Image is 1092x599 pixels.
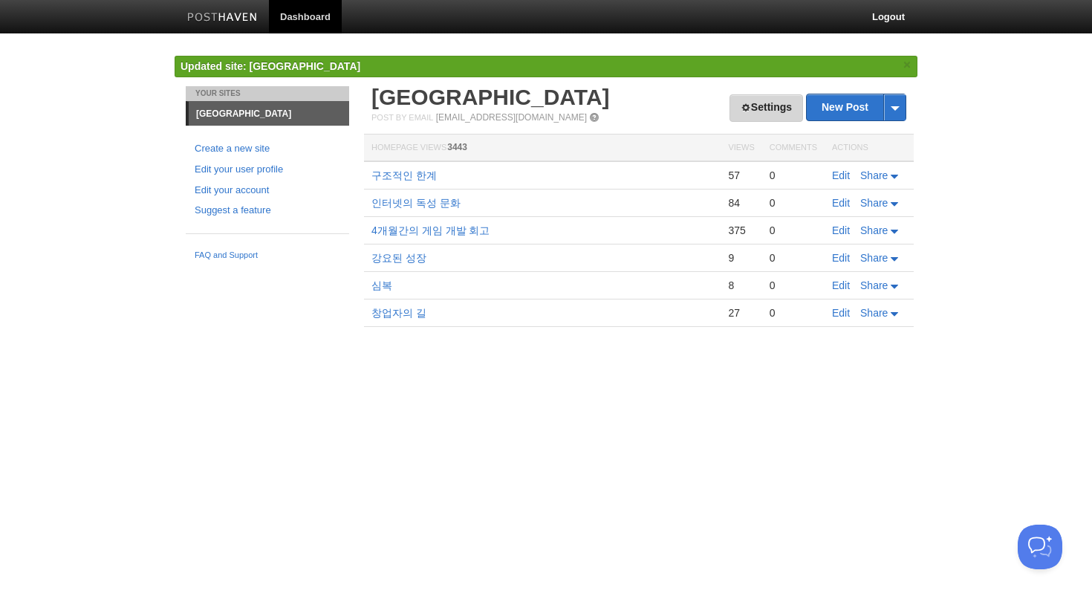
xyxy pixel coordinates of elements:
[770,279,817,292] div: 0
[181,60,360,72] span: Updated site: [GEOGRAPHIC_DATA]
[371,85,610,109] a: [GEOGRAPHIC_DATA]
[186,86,349,101] li: Your Sites
[728,279,754,292] div: 8
[860,279,888,291] span: Share
[860,307,888,319] span: Share
[807,94,906,120] a: New Post
[371,307,426,319] a: 창업자의 길
[770,169,817,182] div: 0
[762,135,825,162] th: Comments
[825,135,914,162] th: Actions
[860,197,888,209] span: Share
[195,249,340,262] a: FAQ and Support
[860,224,888,236] span: Share
[728,196,754,210] div: 84
[770,251,817,265] div: 0
[371,169,437,181] a: 구조적인 한계
[832,169,850,181] a: Edit
[371,252,426,264] a: 강요된 성장
[1018,525,1062,569] iframe: Help Scout Beacon - Open
[770,196,817,210] div: 0
[770,306,817,320] div: 0
[728,224,754,237] div: 375
[436,112,587,123] a: [EMAIL_ADDRESS][DOMAIN_NAME]
[832,197,850,209] a: Edit
[195,203,340,218] a: Suggest a feature
[770,224,817,237] div: 0
[832,252,850,264] a: Edit
[371,224,490,236] a: 4개월간의 게임 개발 회고
[195,141,340,157] a: Create a new site
[371,113,433,122] span: Post by Email
[195,183,340,198] a: Edit your account
[728,306,754,320] div: 27
[447,142,467,152] span: 3443
[195,162,340,178] a: Edit your user profile
[729,94,803,122] a: Settings
[721,135,761,162] th: Views
[371,197,461,209] a: 인터넷의 독성 문화
[371,279,392,291] a: 심복
[832,224,850,236] a: Edit
[189,102,349,126] a: [GEOGRAPHIC_DATA]
[728,251,754,265] div: 9
[187,13,258,24] img: Posthaven-bar
[728,169,754,182] div: 57
[900,56,914,74] a: ×
[860,169,888,181] span: Share
[832,279,850,291] a: Edit
[860,252,888,264] span: Share
[364,135,721,162] th: Homepage Views
[832,307,850,319] a: Edit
